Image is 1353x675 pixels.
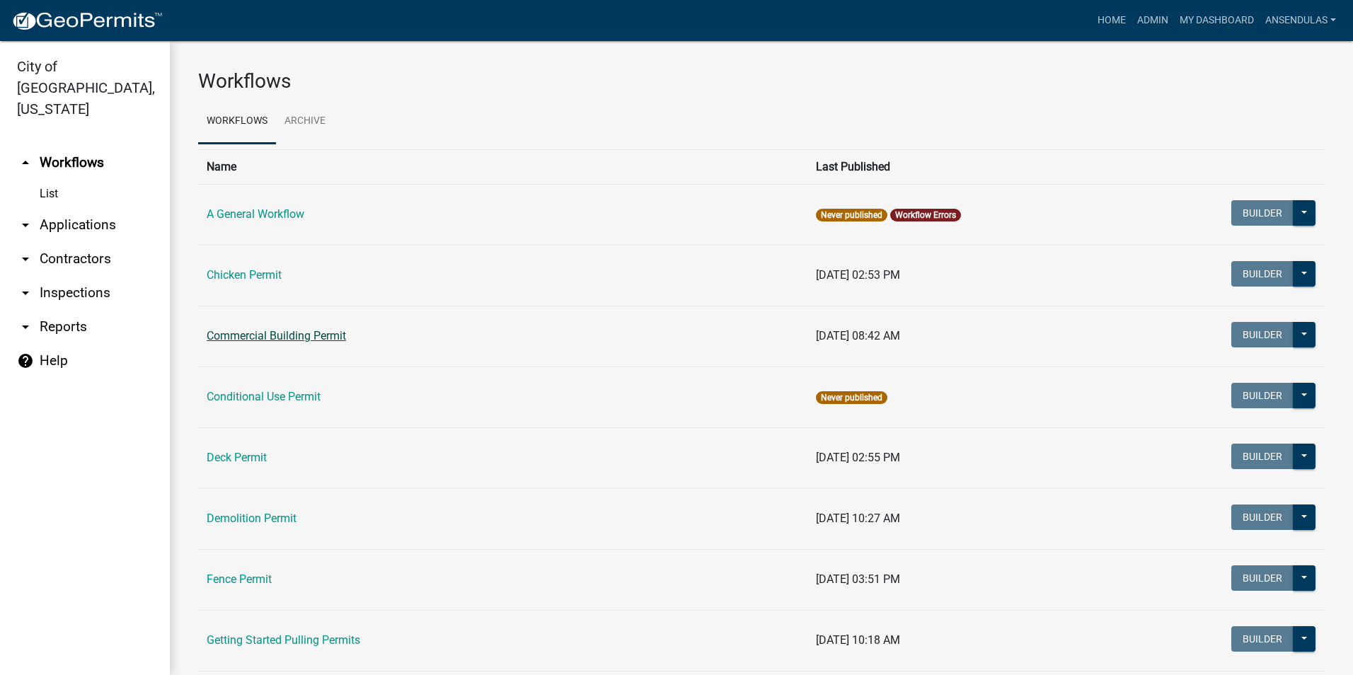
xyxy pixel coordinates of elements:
button: Builder [1231,444,1294,469]
i: arrow_drop_up [17,154,34,171]
span: [DATE] 02:53 PM [816,268,900,282]
a: Workflow Errors [895,210,956,220]
a: A General Workflow [207,207,304,221]
button: Builder [1231,200,1294,226]
a: My Dashboard [1174,7,1260,34]
i: arrow_drop_down [17,318,34,335]
span: [DATE] 10:18 AM [816,633,900,647]
span: Never published [816,391,887,404]
a: Demolition Permit [207,512,296,525]
span: [DATE] 02:55 PM [816,451,900,464]
a: Chicken Permit [207,268,282,282]
a: Fence Permit [207,572,272,586]
button: Builder [1231,383,1294,408]
h3: Workflows [198,69,1325,93]
span: [DATE] 03:51 PM [816,572,900,586]
a: Conditional Use Permit [207,390,321,403]
i: arrow_drop_down [17,284,34,301]
a: Getting Started Pulling Permits [207,633,360,647]
button: Builder [1231,322,1294,347]
a: Home [1092,7,1132,34]
a: Admin [1132,7,1174,34]
th: Name [198,149,807,184]
span: [DATE] 08:42 AM [816,329,900,342]
a: Commercial Building Permit [207,329,346,342]
a: ansendulas [1260,7,1342,34]
button: Builder [1231,626,1294,652]
a: Workflows [198,99,276,144]
i: arrow_drop_down [17,217,34,233]
button: Builder [1231,565,1294,591]
span: Never published [816,209,887,221]
a: Deck Permit [207,451,267,464]
button: Builder [1231,261,1294,287]
i: help [17,352,34,369]
span: [DATE] 10:27 AM [816,512,900,525]
i: arrow_drop_down [17,250,34,267]
th: Last Published [807,149,1124,184]
a: Archive [276,99,334,144]
button: Builder [1231,504,1294,530]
